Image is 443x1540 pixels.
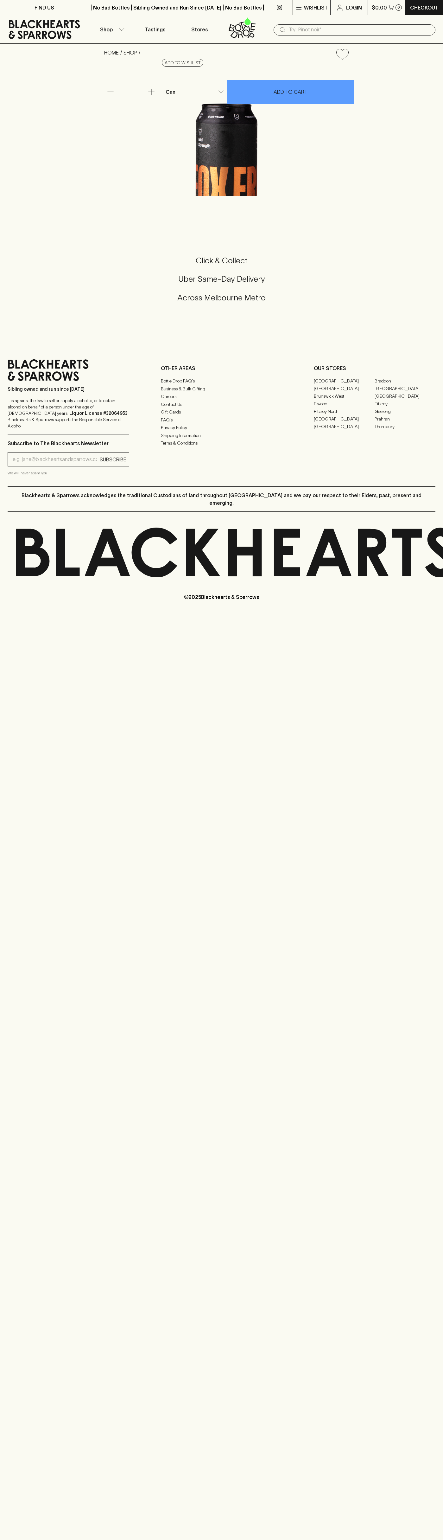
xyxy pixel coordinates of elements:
a: Shipping Information [161,432,282,439]
a: [GEOGRAPHIC_DATA] [314,377,375,385]
button: SUBSCRIBE [97,452,129,466]
h5: Across Melbourne Metro [8,292,435,303]
button: Add to wishlist [162,59,203,67]
a: Geelong [375,407,435,415]
a: Contact Us [161,401,282,408]
a: Thornbury [375,423,435,430]
button: Add to wishlist [334,46,351,62]
p: FIND US [35,4,54,11]
p: Blackhearts & Sparrows acknowledges the traditional Custodians of land throughout [GEOGRAPHIC_DAT... [12,491,431,507]
a: Careers [161,393,282,401]
img: 37663.png [99,65,354,196]
strong: Liquor License #32064953 [69,411,128,416]
a: [GEOGRAPHIC_DATA] [314,385,375,392]
a: Fitzroy North [314,407,375,415]
a: [GEOGRAPHIC_DATA] [375,385,435,392]
a: Prahran [375,415,435,423]
input: e.g. jane@blackheartsandsparrows.com.au [13,454,97,465]
a: Gift Cards [161,408,282,416]
a: Stores [177,15,222,43]
a: Business & Bulk Gifting [161,385,282,393]
a: Fitzroy [375,400,435,407]
p: Can [166,88,175,96]
p: Login [346,4,362,11]
p: Tastings [145,26,165,33]
p: $0.00 [372,4,387,11]
p: OUR STORES [314,364,435,372]
p: We will never spam you [8,470,129,476]
p: OTHER AREAS [161,364,282,372]
p: Sibling owned and run since [DATE] [8,386,129,392]
a: Braddon [375,377,435,385]
a: FAQ's [161,416,282,424]
a: [GEOGRAPHIC_DATA] [314,423,375,430]
h5: Click & Collect [8,255,435,266]
p: ADD TO CART [274,88,307,96]
a: SHOP [123,50,137,55]
p: Subscribe to The Blackhearts Newsletter [8,440,129,447]
p: Wishlist [304,4,328,11]
p: Checkout [410,4,439,11]
a: [GEOGRAPHIC_DATA] [375,392,435,400]
div: Can [163,86,227,98]
button: ADD TO CART [227,80,354,104]
input: Try "Pinot noir" [289,25,430,35]
p: 0 [397,6,400,9]
a: Brunswick West [314,392,375,400]
a: Bottle Drop FAQ's [161,377,282,385]
a: Tastings [133,15,177,43]
a: Terms & Conditions [161,440,282,447]
h5: Uber Same-Day Delivery [8,274,435,284]
p: SUBSCRIBE [100,456,126,463]
a: HOME [104,50,119,55]
div: Call to action block [8,230,435,336]
p: Stores [191,26,208,33]
p: It is against the law to sell or supply alcohol to, or to obtain alcohol on behalf of a person un... [8,397,129,429]
a: Privacy Policy [161,424,282,432]
p: Shop [100,26,113,33]
button: Shop [89,15,133,43]
a: [GEOGRAPHIC_DATA] [314,415,375,423]
a: Elwood [314,400,375,407]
